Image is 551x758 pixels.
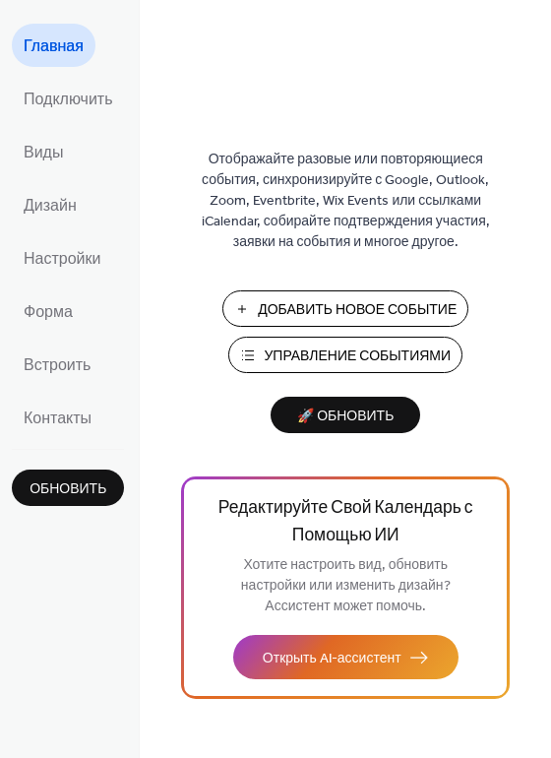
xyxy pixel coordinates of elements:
[263,649,401,669] span: Открыть AI-ассистент
[222,290,468,327] button: Добавить Новое Событие
[241,552,451,620] span: Хотите настроить вид, обновить настройки или изменить дизайн? Ассистент может помочь.
[30,479,106,500] span: Обновить
[282,404,408,430] span: 🚀 Обновить
[12,289,85,333] a: Форма
[24,138,63,169] span: Виды
[24,244,100,276] span: Настройки
[258,300,457,321] span: Добавить Новое Событие
[12,470,124,506] button: Обновить
[228,337,462,373] button: Управление Событиями
[12,77,124,120] a: Подключить
[12,130,75,173] a: Виды
[24,297,73,329] span: Форма
[24,32,84,63] span: Главная
[12,24,95,67] a: Главная
[24,85,112,116] span: Подключить
[264,347,451,367] span: Управление Событиями
[271,397,420,433] button: 🚀 Обновить
[233,635,459,679] button: Открыть AI-ассистент
[183,150,508,253] span: Отображайте разовые или повторяющиеся события, синхронизируйте с Google, Outlook, Zoom, Eventbrit...
[12,396,103,439] a: Контакты
[12,236,112,280] a: Настройки
[12,343,102,386] a: Встроить
[24,350,91,382] span: Встроить
[211,495,480,550] span: Редактируйте Свой Календарь с Помощью ИИ
[24,404,92,435] span: Контакты
[12,183,89,226] a: Дизайн
[24,191,77,222] span: Дизайн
